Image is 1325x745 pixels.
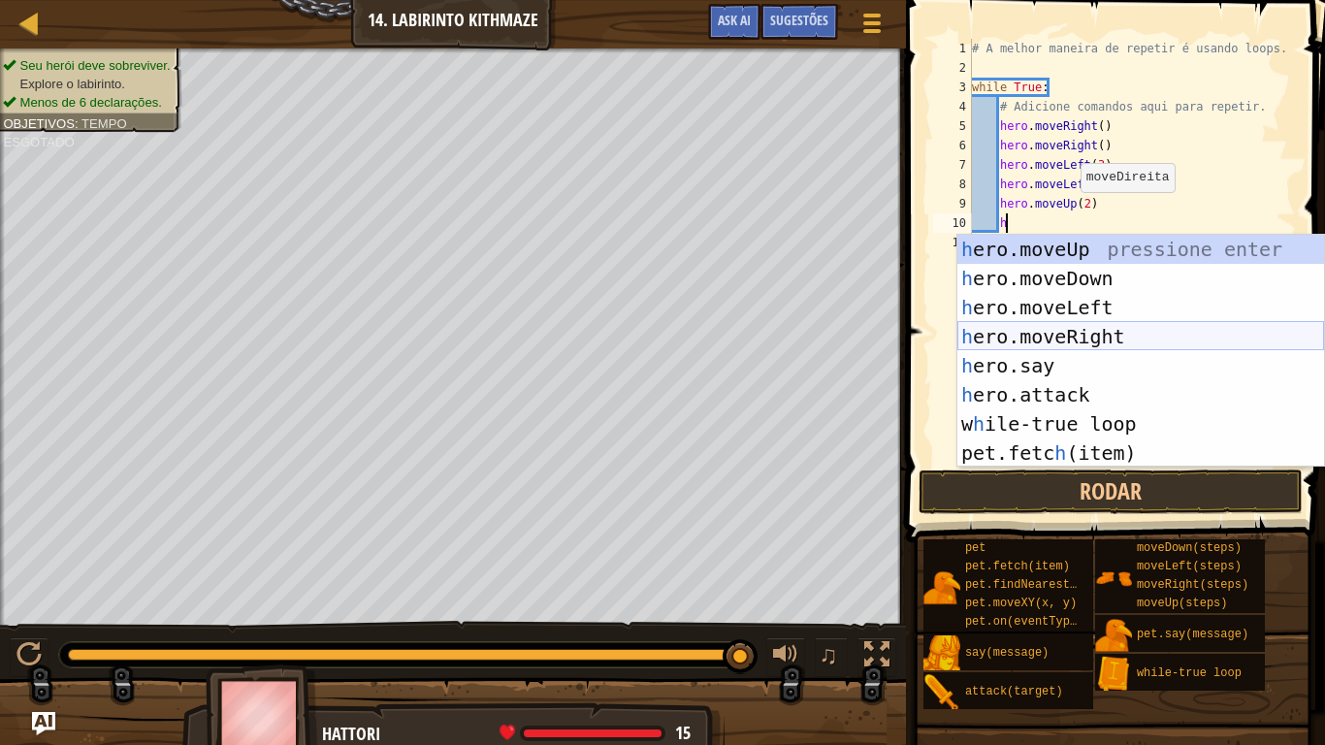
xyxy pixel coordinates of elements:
[848,4,896,49] button: Mostrar menu do jogo
[919,470,1303,514] button: Rodar
[965,646,1049,660] span: say(message)
[933,155,972,175] div: 7
[1095,656,1132,693] img: portrait.png
[933,39,972,58] div: 1
[1137,666,1242,680] span: while-true loop
[857,637,896,677] button: Toggle fullscreen
[933,233,972,252] div: 11
[1137,541,1242,555] span: moveDown(steps)
[819,640,838,669] span: ♫
[923,569,960,606] img: portrait.png
[933,78,972,97] div: 3
[1095,617,1132,654] img: portrait.png
[1137,628,1248,641] span: pet.say(message)
[1086,170,1170,184] code: moveDireita
[3,116,126,148] span: Tempo esgotado
[3,57,170,76] li: Seu herói deve sobreviver.
[965,597,1077,610] span: pet.moveXY(x, y)
[965,541,986,555] span: pet
[965,615,1147,629] span: pet.on(eventType, handler)
[20,77,126,90] span: Explore o labirinto.
[675,721,691,745] span: 15
[3,116,75,130] span: Objetivos
[933,136,972,155] div: 6
[1137,597,1228,610] span: moveUp(steps)
[1095,560,1132,597] img: portrait.png
[933,97,972,116] div: 4
[75,116,81,130] span: :
[1137,560,1242,573] span: moveLeft(steps)
[770,11,828,29] span: Sugestões
[10,637,48,677] button: Ctrl + P: Play
[500,725,691,742] div: health: 14.6 / 14.6
[923,674,960,711] img: portrait.png
[923,635,960,672] img: portrait.png
[933,116,972,136] div: 5
[766,637,805,677] button: Ajuste o volume
[32,712,55,735] button: Ask AI
[3,75,170,93] li: Explore o labirinto.
[718,11,751,29] span: Ask AI
[20,95,162,109] span: Menos de 6 declarações.
[933,175,972,194] div: 8
[965,578,1153,592] span: pet.findNearestByType(type)
[933,194,972,213] div: 9
[933,213,972,233] div: 10
[20,58,171,72] span: Seu herói deve sobreviver.
[933,58,972,78] div: 2
[708,4,760,40] button: Ask AI
[1137,578,1248,592] span: moveRight(steps)
[3,93,170,112] li: Menos de 6 declarações.
[965,685,1063,698] span: attack(target)
[815,637,848,677] button: ♫
[965,560,1070,573] span: pet.fetch(item)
